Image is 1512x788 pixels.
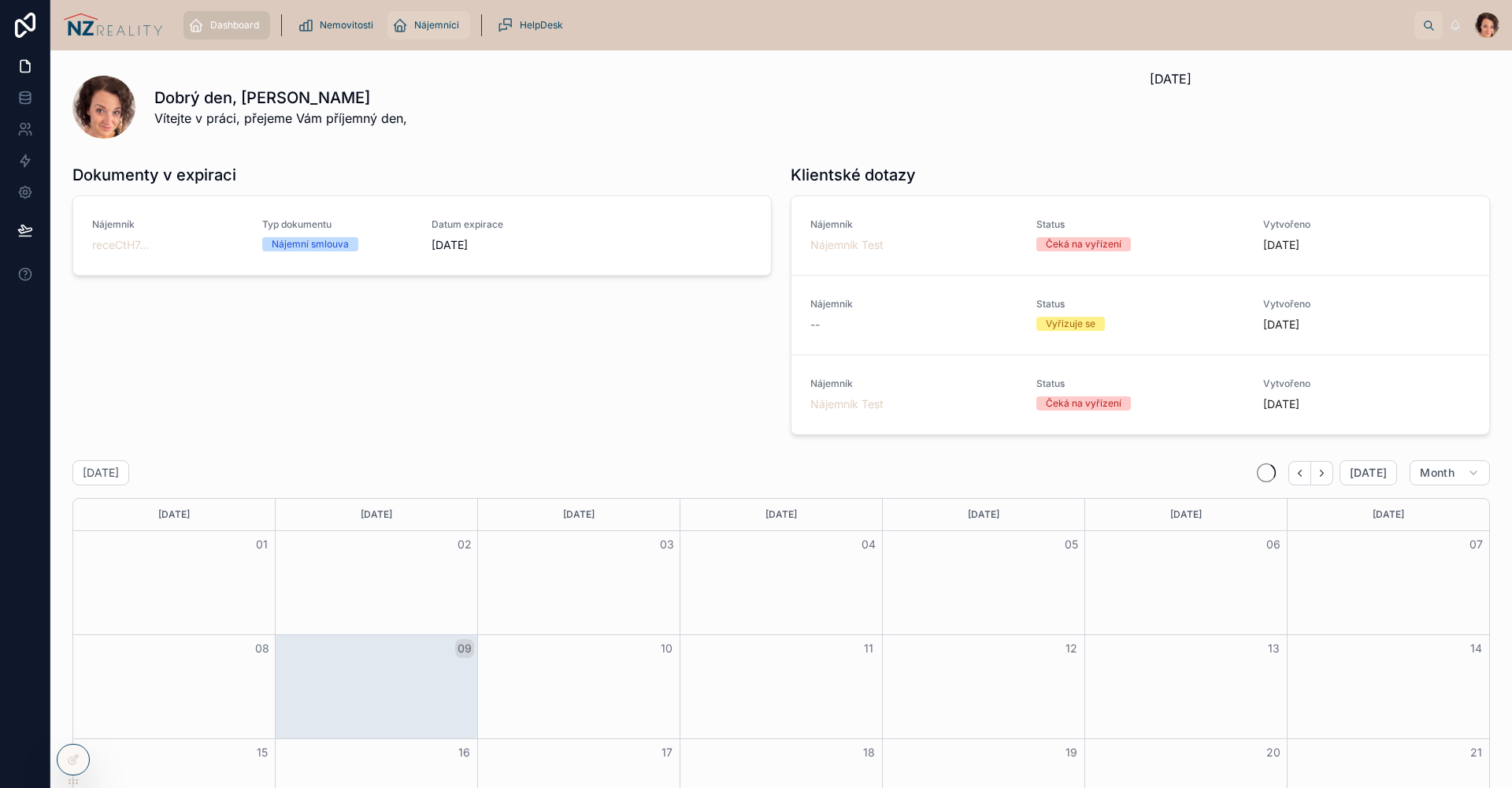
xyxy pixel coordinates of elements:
button: 03 [658,535,676,554]
div: Vyřizuje se [1046,317,1095,331]
span: Status [1036,377,1243,390]
button: Next [1311,461,1333,485]
span: Datum expirace [432,218,583,231]
div: [DATE] [683,499,880,530]
button: 07 [1466,535,1485,554]
span: Vytvořeno [1263,377,1414,390]
a: Nájemníci [387,11,470,39]
button: 17 [658,743,676,762]
span: Nájemníci [414,19,459,32]
a: Nájemník Test [810,237,884,253]
img: App logo [63,13,163,38]
button: 11 [859,639,878,658]
button: 01 [253,535,272,554]
button: 02 [455,535,474,554]
span: Nájemník [810,298,1017,310]
div: scrollable content [176,8,1414,43]
button: 21 [1466,743,1485,762]
span: -- [810,317,820,333]
button: 14 [1466,639,1485,658]
span: [DATE] [1350,466,1387,480]
span: Vítejte v práci, přejeme Vám příjemný den, [154,109,407,128]
button: 13 [1264,639,1283,658]
span: [DATE] [1150,71,1191,87]
a: Nájemník--StatusVyřizuje seVytvořeno[DATE] [791,275,1489,355]
a: Dashboard [183,11,270,39]
div: Nájemní smlouva [272,237,349,251]
button: [DATE] [1340,460,1397,485]
a: receCtH7... [92,237,149,253]
button: 06 [1264,535,1283,554]
button: 15 [253,743,272,762]
span: Dashboard [210,19,259,32]
a: NájemníkreceCtH7...Typ dokumentuNájemní smlouvaDatum expirace[DATE] [73,196,771,275]
span: Month [1420,466,1455,480]
span: Nemovitosti [320,19,373,32]
button: 05 [1062,535,1080,554]
div: [DATE] [1088,499,1284,530]
h1: Dobrý den, [PERSON_NAME] [154,87,407,109]
button: 10 [658,639,676,658]
button: Month [1410,460,1490,485]
p: [DATE] [1263,237,1299,253]
a: NájemníkNájemník TestStatusČeká na vyřízeníVytvořeno[DATE] [791,355,1489,434]
h2: [DATE] [83,465,119,481]
div: [DATE] [480,499,677,530]
div: [DATE] [76,499,272,530]
button: 12 [1062,639,1080,658]
p: [DATE] [1263,317,1299,333]
div: [DATE] [278,499,475,530]
div: Čeká na vyřízení [1046,396,1121,411]
button: 19 [1062,743,1080,762]
button: Back [1288,461,1311,485]
a: Nájemník Test [810,396,884,412]
span: Nájemník [92,218,243,231]
button: 18 [859,743,878,762]
div: [DATE] [885,499,1082,530]
a: HelpDesk [493,11,574,39]
h1: Dokumenty v expiraci [72,164,236,186]
a: Nemovitosti [293,11,384,39]
div: [DATE] [1290,499,1487,530]
button: 09 [455,639,474,658]
span: HelpDesk [520,19,563,32]
a: NájemníkNájemník TestStatusČeká na vyřízeníVytvořeno[DATE] [791,196,1489,275]
span: Vytvořeno [1263,298,1414,310]
span: Vytvořeno [1263,218,1414,231]
button: 08 [253,639,272,658]
span: Nájemník [810,377,1017,390]
span: Status [1036,298,1243,310]
p: [DATE] [1263,396,1299,412]
button: 04 [859,535,878,554]
div: Čeká na vyřízení [1046,237,1121,251]
span: Nájemník [810,218,1017,231]
span: [DATE] [432,237,583,253]
button: 16 [455,743,474,762]
span: Typ dokumentu [262,218,413,231]
span: Status [1036,218,1243,231]
h1: Klientské dotazy [791,164,916,186]
button: 20 [1264,743,1283,762]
